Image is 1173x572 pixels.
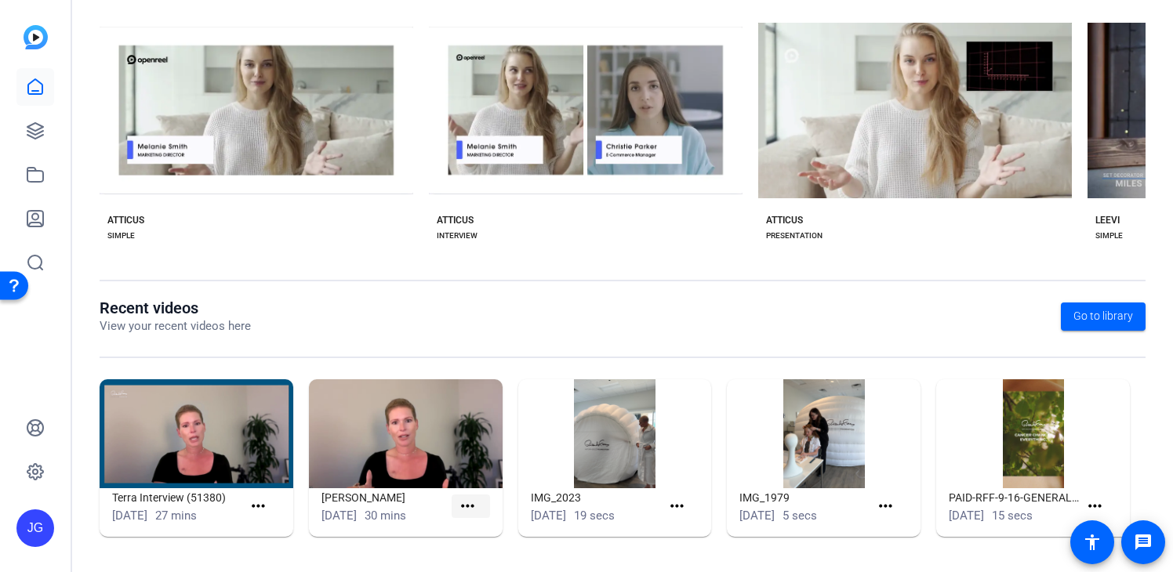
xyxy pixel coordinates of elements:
[107,230,135,242] div: SIMPLE
[739,488,870,507] h1: IMG_1979
[100,299,251,317] h1: Recent videos
[24,25,48,49] img: blue-gradient.svg
[518,379,712,488] img: IMG_2023
[1061,302,1146,331] a: Go to library
[1095,214,1120,226] div: LEEVI
[155,509,197,523] span: 27 mins
[321,488,452,507] h1: [PERSON_NAME]
[766,230,823,242] div: PRESENTATION
[992,509,1033,523] span: 15 secs
[783,509,817,523] span: 5 secs
[437,230,478,242] div: INTERVIEW
[249,497,268,516] mat-icon: more_horiz
[531,488,661,507] h1: IMG_2023
[574,509,615,523] span: 19 secs
[727,379,921,488] img: IMG_1979
[112,488,242,507] h1: Terra Interview (51380)
[458,497,478,516] mat-icon: more_horiz
[766,214,803,226] div: ATTICUS
[1095,230,1123,242] div: SIMPLE
[936,379,1130,488] img: PAID-RFF-9-16-GENERAL-AWARENESS
[112,509,147,523] span: [DATE]
[1134,533,1153,552] mat-icon: message
[321,509,357,523] span: [DATE]
[100,379,293,488] img: Terra Interview (51380)
[100,317,251,335] p: View your recent videos here
[309,379,503,488] img: Katie UK
[437,214,474,226] div: ATTICUS
[667,497,687,516] mat-icon: more_horiz
[365,509,406,523] span: 30 mins
[949,509,984,523] span: [DATE]
[949,488,1079,507] h1: PAID-RFF-9-16-GENERAL-AWARENESS
[107,214,144,226] div: ATTICUS
[16,509,54,547] div: JG
[739,509,775,523] span: [DATE]
[531,509,566,523] span: [DATE]
[1083,533,1102,552] mat-icon: accessibility
[1073,308,1133,324] span: Go to library
[1085,497,1105,516] mat-icon: more_horiz
[876,497,895,516] mat-icon: more_horiz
